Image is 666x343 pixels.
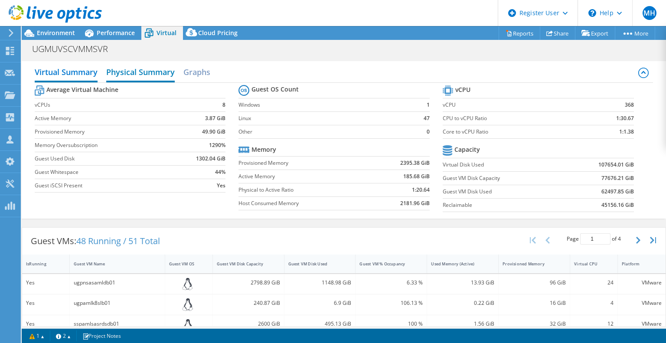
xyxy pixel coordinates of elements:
b: 1:20.64 [412,186,430,194]
div: IsRunning [26,261,55,267]
b: 0 [427,127,430,136]
label: Reclaimable [443,201,564,209]
label: Other [238,127,412,136]
div: 495.13 GiB [288,319,352,329]
b: 368 [625,101,634,109]
b: Capacity [454,145,480,154]
div: Virtual CPU [574,261,603,267]
h2: Graphs [183,63,210,81]
b: vCPU [455,85,470,94]
label: Windows [238,101,412,109]
a: Project Notes [76,330,127,341]
div: 96 GiB [503,278,566,287]
label: Core to vCPU Ratio [443,127,584,136]
div: 24 [574,278,614,287]
label: Guest VM Disk Capacity [443,174,564,183]
div: Guest VM Disk Capacity [217,261,270,267]
a: Export [575,26,615,40]
div: 2600 GiB [217,319,280,329]
div: 32 GiB [503,319,566,329]
label: Memory Oversubscription [35,141,176,150]
div: VMware [622,278,662,287]
h2: Virtual Summary [35,63,98,82]
b: 2395.38 GiB [400,159,430,167]
b: 77676.21 GiB [601,174,634,183]
a: 2 [50,330,77,341]
b: Guest OS Count [251,85,299,94]
div: VMware [622,298,662,308]
div: 13.93 GiB [431,278,494,287]
span: 48 Running / 51 Total [76,235,160,247]
b: 1:1.38 [619,127,634,136]
span: Environment [37,29,75,37]
div: Guest VM Name [74,261,150,267]
b: 185.68 GiB [403,172,430,181]
label: Provisioned Memory [35,127,176,136]
a: 1 [23,330,50,341]
label: Active Memory [35,114,176,123]
div: Used Memory (Active) [431,261,484,267]
label: Linux [238,114,412,123]
div: 2798.89 GiB [217,278,280,287]
div: VMware [622,319,662,329]
b: 47 [424,114,430,123]
div: Yes [26,319,65,329]
label: CPU to vCPU Ratio [443,114,584,123]
div: 6.33 % [359,278,423,287]
span: Page of [567,233,621,245]
b: 1302.04 GiB [196,154,225,163]
svg: \n [588,9,596,17]
div: Platform [622,261,651,267]
input: jump to page [580,233,610,245]
label: Guest Whitespace [35,168,176,176]
label: Guest iSCSI Present [35,181,176,190]
label: Physical to Active Ratio [238,186,370,194]
div: Guest VM Disk Used [288,261,341,267]
div: 16 GiB [503,298,566,308]
div: 1148.98 GiB [288,278,352,287]
label: vCPUs [35,101,176,109]
div: Provisioned Memory [503,261,555,267]
span: Virtual [157,29,176,37]
b: 8 [222,101,225,109]
div: 4 [574,298,614,308]
a: Share [540,26,575,40]
b: Memory [251,145,276,154]
b: 3.87 GiB [205,114,225,123]
div: Yes [26,298,65,308]
span: Performance [97,29,135,37]
label: Guest Used Disk [35,154,176,163]
label: Host Consumed Memory [238,199,370,208]
div: Guest VM OS [169,261,198,267]
label: Guest VM Disk Used [443,187,564,196]
b: 1290% [209,141,225,150]
h1: UGMUVSCVMMSVR [28,44,121,54]
span: 4 [618,235,621,242]
label: Virtual Disk Used [443,160,564,169]
div: Guest VM % Occupancy [359,261,412,267]
label: Provisioned Memory [238,159,370,167]
h2: Physical Summary [106,63,175,82]
b: Average Virtual Machine [46,85,118,94]
div: 240.87 GiB [217,298,280,308]
div: 0.22 GiB [431,298,494,308]
b: 44% [215,168,225,176]
b: 1 [427,101,430,109]
div: ugpamlk8slb01 [74,298,161,308]
a: Reports [499,26,540,40]
b: 49.90 GiB [202,127,225,136]
div: 12 [574,319,614,329]
label: vCPU [443,101,584,109]
b: 2181.96 GiB [400,199,430,208]
span: Cloud Pricing [198,29,238,37]
b: 1:30.67 [616,114,634,123]
div: 6.9 GiB [288,298,352,308]
div: Guest VMs: [22,228,169,255]
b: 107654.01 GiB [598,160,634,169]
div: sspamlsasrdsdb01 [74,319,161,329]
label: Active Memory [238,172,370,181]
b: 62497.85 GiB [601,187,634,196]
b: 45156.16 GiB [601,201,634,209]
a: More [615,26,655,40]
div: ugpnsasamldb01 [74,278,161,287]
